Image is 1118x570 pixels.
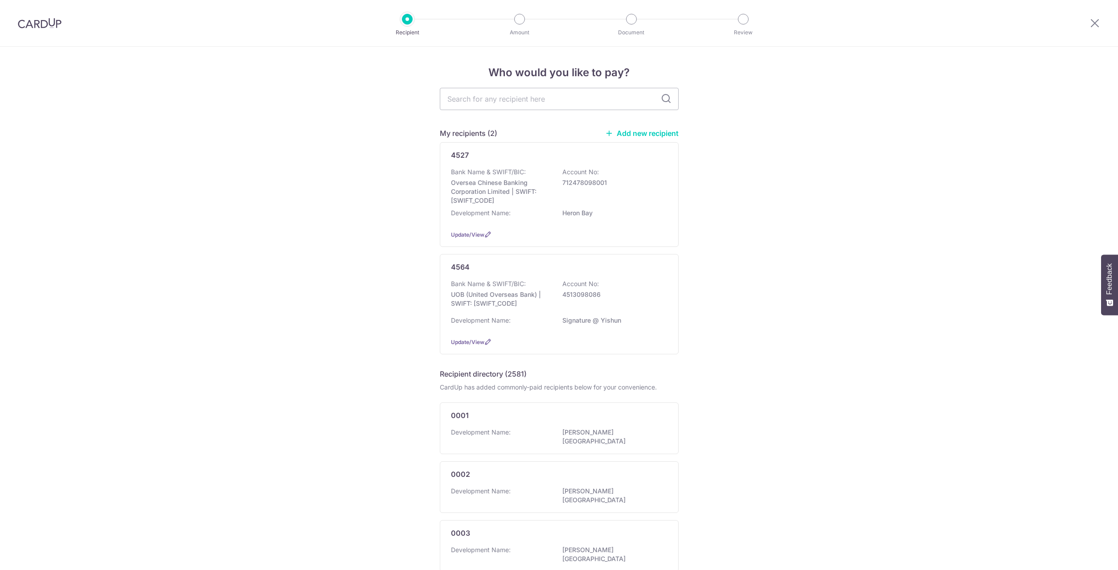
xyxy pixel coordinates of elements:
p: Review [710,28,776,37]
p: [PERSON_NAME][GEOGRAPHIC_DATA] [562,487,662,504]
p: 0002 [451,469,470,480]
img: CardUp [18,18,61,29]
div: CardUp has added commonly-paid recipients below for your convenience. [440,383,679,392]
p: Oversea Chinese Banking Corporation Limited | SWIFT: [SWIFT_CODE] [451,178,551,205]
p: [PERSON_NAME][GEOGRAPHIC_DATA] [562,428,662,446]
input: Search for any recipient here [440,88,679,110]
p: Recipient [374,28,440,37]
h5: Recipient directory (2581) [440,369,527,379]
h5: My recipients (2) [440,128,497,139]
p: Account No: [562,279,599,288]
a: Add new recipient [605,129,679,138]
iframe: Opens a widget where you can find more information [1062,543,1109,566]
p: UOB (United Overseas Bank) | SWIFT: [SWIFT_CODE] [451,290,551,308]
p: Development Name: [451,209,511,217]
h4: Who would you like to pay? [440,65,679,81]
span: Feedback [1106,263,1114,295]
p: [PERSON_NAME][GEOGRAPHIC_DATA] [562,545,662,563]
p: Account No: [562,168,599,176]
p: Development Name: [451,487,511,496]
p: Bank Name & SWIFT/BIC: [451,168,526,176]
a: Update/View [451,231,484,238]
p: Heron Bay [562,209,662,217]
p: 4513098086 [562,290,662,299]
p: Bank Name & SWIFT/BIC: [451,279,526,288]
p: Document [598,28,664,37]
p: Development Name: [451,545,511,554]
p: 0003 [451,528,470,538]
p: Amount [487,28,553,37]
p: 4564 [451,262,470,272]
p: Signature @ Yishun [562,316,662,325]
p: 712478098001 [562,178,662,187]
p: Development Name: [451,428,511,437]
button: Feedback - Show survey [1101,254,1118,315]
p: 4527 [451,150,469,160]
p: 0001 [451,410,469,421]
p: Development Name: [451,316,511,325]
a: Update/View [451,339,484,345]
